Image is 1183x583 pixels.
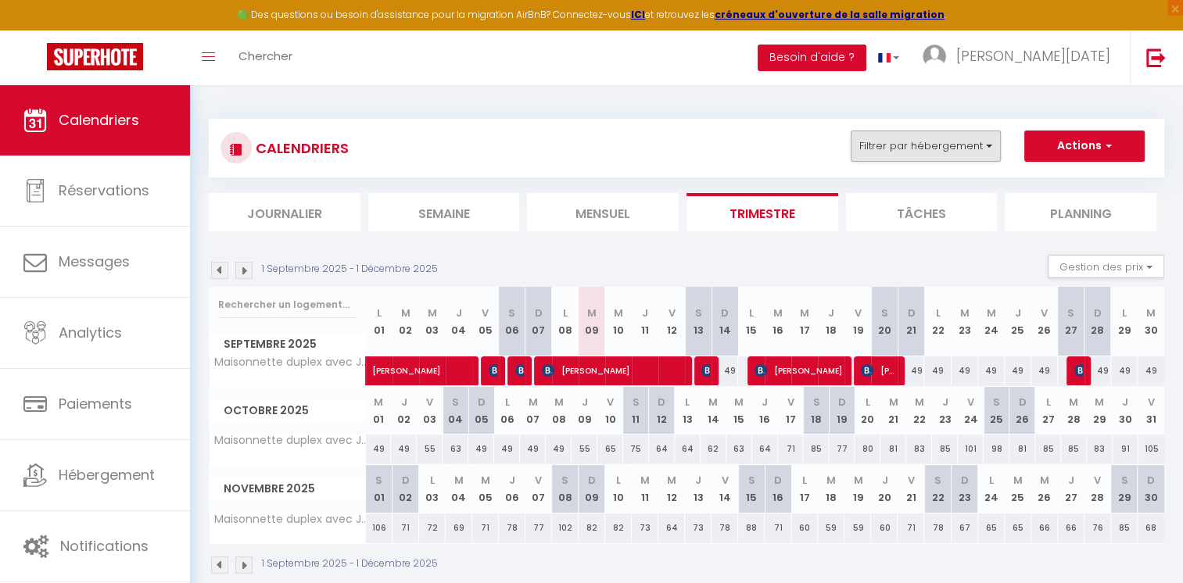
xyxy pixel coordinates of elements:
th: 20 [871,287,898,356]
button: Ouvrir le widget de chat LiveChat [13,6,59,53]
th: 26 [1031,465,1058,513]
a: Chercher [227,30,304,85]
abbr: M [428,306,437,320]
abbr: S [1067,306,1074,320]
th: 27 [1058,287,1084,356]
abbr: J [401,395,407,410]
abbr: V [669,306,676,320]
abbr: V [855,306,862,320]
div: 49 [1111,356,1138,385]
th: 08 [552,287,579,356]
div: 80 [855,435,880,463]
abbr: L [505,395,510,410]
div: 88 [738,513,765,542]
th: 12 [658,465,685,513]
th: 01 [366,287,393,356]
th: 01 [366,387,392,435]
div: 82 [605,513,632,542]
th: 17 [791,287,818,356]
span: [PERSON_NAME] [542,356,683,385]
abbr: D [1147,473,1155,488]
div: 49 [1005,356,1031,385]
abbr: V [1094,473,1101,488]
span: Maisonnette duplex avec Jardin OUTREAU [212,513,368,525]
div: 71 [898,513,924,542]
abbr: J [1068,473,1074,488]
th: 05 [472,287,499,356]
th: 21 [880,387,906,435]
th: 19 [829,387,855,435]
div: 85 [932,435,958,463]
th: 25 [1005,287,1031,356]
span: [PERSON_NAME] [1074,356,1083,385]
div: 49 [1138,356,1164,385]
th: 28 [1084,287,1111,356]
abbr: M [1040,473,1049,488]
th: 20 [871,465,898,513]
abbr: M [587,306,597,320]
div: 71 [765,513,791,542]
div: 60 [871,513,898,542]
div: 71 [778,435,804,463]
span: [PERSON_NAME] [701,356,710,385]
th: 23 [932,387,958,435]
div: 66 [1031,513,1058,542]
th: 22 [924,287,951,356]
abbr: D [658,395,665,410]
th: 11 [632,465,658,513]
th: 30 [1113,387,1138,435]
abbr: J [1122,395,1128,410]
th: 08 [546,387,572,435]
th: 03 [419,287,446,356]
th: 17 [791,465,818,513]
abbr: M [529,395,538,410]
abbr: M [481,473,490,488]
div: 98 [984,435,1009,463]
div: 59 [818,513,844,542]
th: 28 [1084,465,1111,513]
abbr: J [881,473,887,488]
div: 78 [924,513,951,542]
th: 04 [446,465,472,513]
abbr: D [1018,395,1026,410]
span: [PERSON_NAME][DATE] [956,46,1110,66]
div: 75 [623,435,649,463]
span: Septembre 2025 [210,333,365,356]
div: 73 [685,513,712,542]
a: ICI [631,8,645,21]
abbr: L [616,473,621,488]
th: 25 [1005,465,1031,513]
li: Semaine [368,193,520,231]
th: 26 [1009,387,1035,435]
span: Maisonnette duplex avec Jardin OUTREAU [212,356,368,368]
div: 76 [1084,513,1111,542]
th: 26 [1031,287,1058,356]
th: 07 [525,287,552,356]
th: 18 [803,387,829,435]
abbr: J [828,306,834,320]
th: 30 [1138,465,1164,513]
th: 06 [494,387,520,435]
th: 29 [1087,387,1113,435]
abbr: M [734,395,744,410]
abbr: M [640,473,650,488]
th: 25 [984,387,1009,435]
span: [PERSON_NAME] [372,348,516,377]
div: 49 [952,356,978,385]
th: 04 [443,387,468,435]
abbr: D [588,473,596,488]
th: 11 [632,287,658,356]
div: 68 [1138,513,1164,542]
th: 12 [658,287,685,356]
th: 06 [499,465,525,513]
th: 14 [712,287,738,356]
img: Super Booking [47,43,143,70]
th: 02 [393,287,419,356]
div: 91 [1113,435,1138,463]
span: [PERSON_NAME] [755,356,843,385]
th: 28 [1061,387,1087,435]
span: [PERSON_NAME] [861,356,896,385]
abbr: J [762,395,768,410]
li: Tâches [846,193,998,231]
abbr: J [509,473,515,488]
